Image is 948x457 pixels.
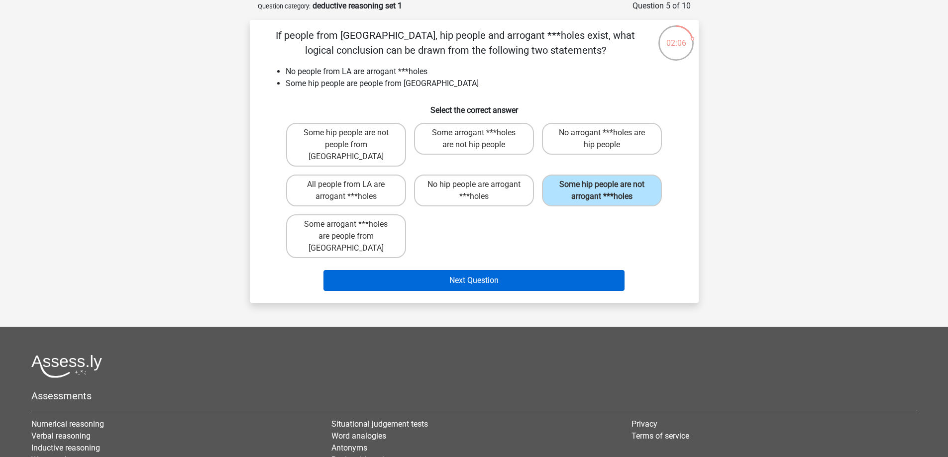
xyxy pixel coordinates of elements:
p: If people from [GEOGRAPHIC_DATA], hip people and arrogant ***holes exist, what logical conclusion... [266,28,645,58]
a: Numerical reasoning [31,419,104,429]
label: No arrogant ***holes are hip people [542,123,662,155]
a: Situational judgement tests [331,419,428,429]
label: Some hip people are not arrogant ***holes [542,175,662,206]
strong: deductive reasoning set 1 [313,1,402,10]
img: Assessly logo [31,355,102,378]
label: Some arrogant ***holes are not hip people [414,123,534,155]
a: Privacy [632,419,657,429]
small: Question category: [258,2,311,10]
label: No hip people are arrogant ***holes [414,175,534,206]
button: Next Question [323,270,625,291]
a: Word analogies [331,431,386,441]
a: Verbal reasoning [31,431,91,441]
a: Terms of service [632,431,689,441]
label: All people from LA are arrogant ***holes [286,175,406,206]
a: Inductive reasoning [31,443,100,453]
li: Some hip people are people from [GEOGRAPHIC_DATA] [286,78,683,90]
h5: Assessments [31,390,917,402]
a: Antonyms [331,443,367,453]
li: No people from LA are arrogant ***holes [286,66,683,78]
label: Some hip people are not people from [GEOGRAPHIC_DATA] [286,123,406,167]
div: 02:06 [657,24,695,49]
h6: Select the correct answer [266,97,683,115]
label: Some arrogant ***holes are people from [GEOGRAPHIC_DATA] [286,214,406,258]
